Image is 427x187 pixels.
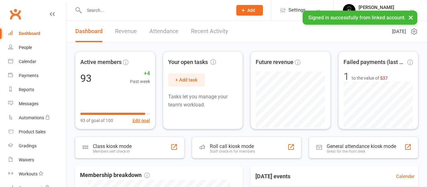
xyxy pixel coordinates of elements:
span: +4 [130,69,150,78]
button: + Add task [168,73,205,86]
div: [PERSON_NAME] [359,5,400,10]
div: Class kiosk mode [93,143,132,149]
div: Automations [19,115,44,120]
span: Membership breakdown [80,171,150,180]
span: Add [247,8,255,13]
a: Workouts [8,167,66,181]
span: Active members [80,58,122,67]
a: Revenue [115,21,137,42]
div: 93 [80,73,92,83]
a: Calendar [396,173,414,180]
a: People [8,41,66,55]
img: thumb_image1716960047.png [343,4,355,17]
a: Gradings [8,139,66,153]
a: Reports [8,83,66,97]
a: Clubworx [8,6,23,22]
div: People [19,45,32,50]
input: Search... [82,6,228,15]
button: Edit goal [133,117,150,124]
button: × [405,11,416,24]
div: Calendar [19,59,36,64]
h3: [DATE] events [250,171,295,182]
span: Your open tasks [168,58,216,67]
span: Signed in successfully from linked account. [308,15,405,21]
div: Roll call kiosk mode [210,143,255,149]
div: Staff check-in for members [210,149,255,154]
span: $37 [380,76,388,81]
span: Past week [130,78,150,85]
span: [DATE] [392,28,406,35]
a: Attendance [149,21,178,42]
span: 93 of goal of 100 [80,117,113,124]
a: Calendar [8,55,66,69]
div: Soi 18 Muaythai Gym [359,10,400,16]
div: Payments [19,73,38,78]
p: Tasks let you manage your team's workload. [168,93,238,109]
a: Recent Activity [191,21,228,42]
div: Great for the front desk [327,149,396,154]
div: Members self check-in [93,149,132,154]
a: Product Sales [8,125,66,139]
a: Payments [8,69,66,83]
div: Gradings [19,143,37,148]
span: Failed payments (last 30d) [344,58,406,67]
a: Waivers [8,153,66,167]
button: Add [236,5,263,16]
div: Product Sales [19,129,46,134]
div: Messages [19,101,38,106]
div: 1 [344,71,349,81]
span: Settings [289,3,306,17]
div: Reports [19,87,34,92]
span: to the value of [352,75,388,81]
a: Dashboard [8,27,66,41]
a: Messages [8,97,66,111]
span: Future revenue [256,58,294,67]
a: Dashboard [75,21,103,42]
div: Workouts [19,171,38,176]
a: Automations [8,111,66,125]
div: Dashboard [19,31,40,36]
div: Waivers [19,157,34,162]
div: General attendance kiosk mode [327,143,396,149]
